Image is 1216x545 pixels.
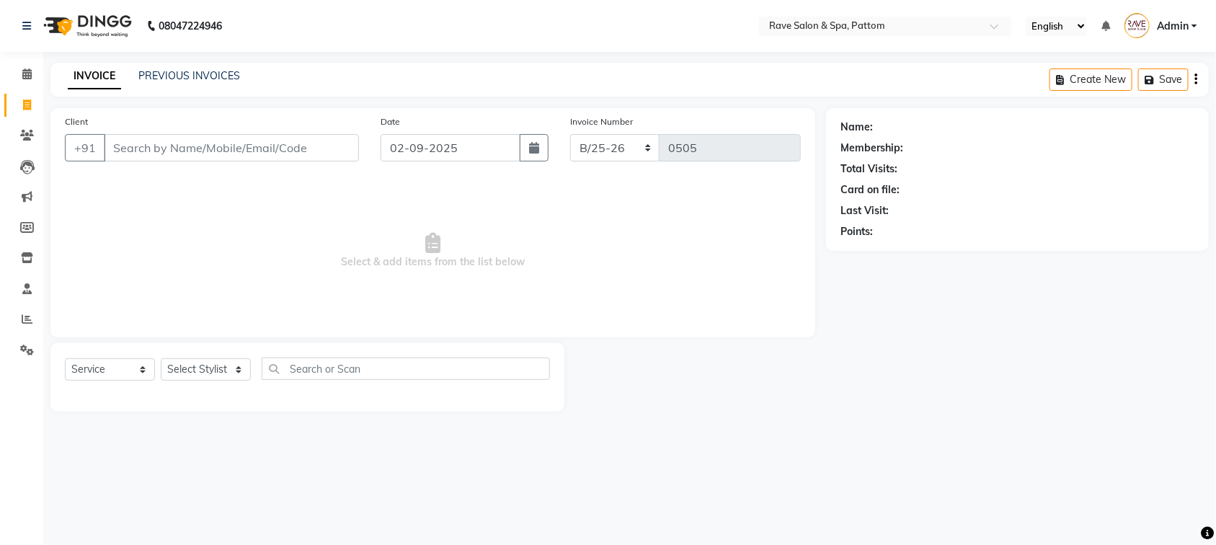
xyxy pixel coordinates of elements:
[1124,13,1150,38] img: Admin
[840,141,903,156] div: Membership:
[840,182,900,198] div: Card on file:
[65,179,801,323] span: Select & add items from the list below
[381,115,400,128] label: Date
[104,134,359,161] input: Search by Name/Mobile/Email/Code
[840,161,897,177] div: Total Visits:
[138,69,240,82] a: PREVIOUS INVOICES
[65,134,105,161] button: +91
[1138,68,1189,91] button: Save
[840,203,889,218] div: Last Visit:
[262,358,550,380] input: Search or Scan
[37,6,136,46] img: logo
[840,224,873,239] div: Points:
[570,115,633,128] label: Invoice Number
[1157,19,1189,34] span: Admin
[159,6,222,46] b: 08047224946
[65,115,88,128] label: Client
[68,63,121,89] a: INVOICE
[1049,68,1132,91] button: Create New
[840,120,873,135] div: Name:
